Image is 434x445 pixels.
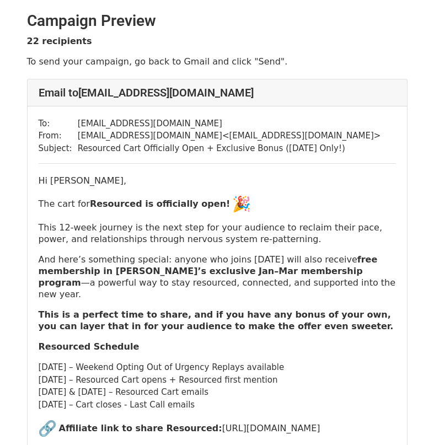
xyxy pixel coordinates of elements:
[39,361,396,374] li: [DATE] – Weekend Opting Out of Urgency Replays available
[39,386,396,399] li: [DATE] & [DATE] – Resourced Cart emails
[39,420,396,437] p: [URL][DOMAIN_NAME]
[39,195,396,213] p: The cart for
[39,86,396,99] h4: Email to [EMAIL_ADDRESS][DOMAIN_NAME]
[39,399,396,411] li: [DATE] – Cart closes - Last Call emails
[27,36,92,46] strong: 22 recipients
[78,130,381,142] td: [EMAIL_ADDRESS][DOMAIN_NAME] < [EMAIL_ADDRESS][DOMAIN_NAME] >
[39,175,396,186] p: Hi [PERSON_NAME],
[39,254,396,300] p: And here’s something special: anyone who joins [DATE] will also receive —a powerful way to stay r...
[27,12,408,30] h2: Campaign Preview
[39,309,394,331] b: This is a perfect time to share, and if you have any bonus of your own, you can layer that in for...
[90,199,230,209] strong: Resourced is officially open!
[39,142,78,155] td: Subject:
[39,374,396,387] li: [DATE] – Resourced Cart opens + Resourced first mention
[78,117,381,130] td: [EMAIL_ADDRESS][DOMAIN_NAME]
[78,142,381,155] td: Resourced Cart Officially Open + Exclusive Bonus ([DATE] Only!)
[39,117,78,130] td: To:
[39,254,378,288] strong: free membership in [PERSON_NAME]’s exclusive Jan–Mar membership program
[39,420,56,437] img: 🔗
[39,130,78,142] td: From:
[39,341,140,352] b: Resourced Schedule
[39,222,396,245] p: This 12-week journey is the next step for your audience to reclaim their pace, power, and relatio...
[233,195,250,213] img: 🎉
[27,56,408,67] p: To send your campaign, go back to Gmail and click "Send".
[59,423,222,433] strong: Affiliate link to share Resourced:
